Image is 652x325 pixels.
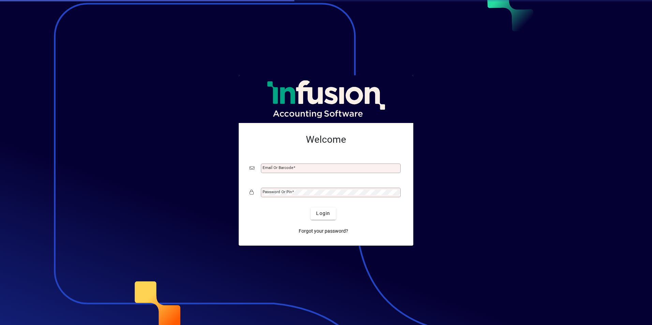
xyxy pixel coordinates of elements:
[296,225,351,237] a: Forgot your password?
[250,134,402,145] h2: Welcome
[299,228,348,235] span: Forgot your password?
[263,165,293,170] mat-label: Email or Barcode
[311,207,336,220] button: Login
[316,210,330,217] span: Login
[263,189,292,194] mat-label: Password or Pin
